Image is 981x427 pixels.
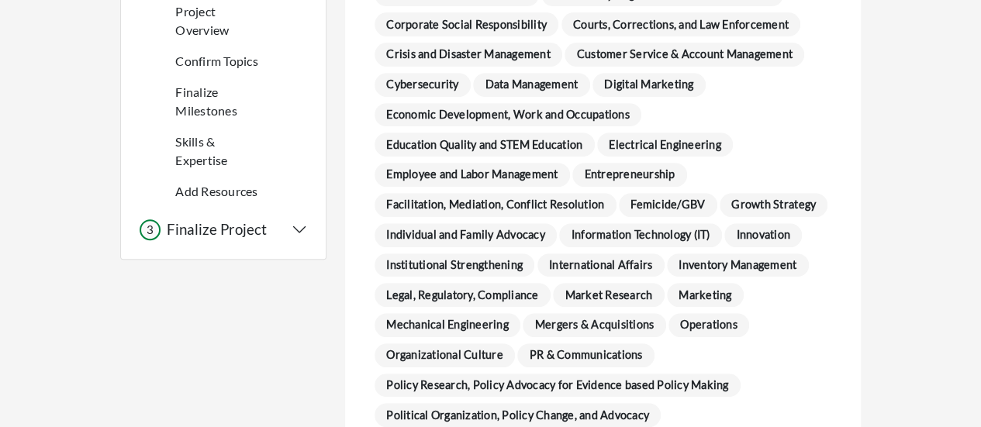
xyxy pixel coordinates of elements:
h5: Finalize Project [161,221,267,239]
span: Customer Service & Account Management [565,43,804,67]
span: Marketing [667,283,744,307]
span: Market Research [553,283,665,307]
span: Institutional Strengthening [375,253,535,277]
span: Policy Research, Policy Advocacy for Evidence based Policy Making [375,374,741,398]
span: Courts, Corrections, and Law Enforcement [561,12,801,36]
span: Growth Strategy [720,193,828,217]
span: Electrical Engineering [597,133,733,157]
span: Cybersecurity [375,73,471,97]
span: International Affairs [537,253,665,277]
span: Economic Development, Work and Occupations [375,103,641,127]
span: Digital Marketing [592,73,706,97]
span: Crisis and Disaster Management [375,43,562,67]
span: Legal, Regulatory, Compliance [375,283,551,307]
span: Education Quality and STEM Education [375,133,595,157]
span: Mergers & Acquisitions [523,313,665,337]
span: Employee and Labor Management [375,163,570,187]
span: PR & Communications [517,343,655,367]
span: Facilitation, Mediation, Conflict Resolution [375,193,617,217]
span: Data Management [473,73,590,97]
span: Corporate Social Responsibility [375,12,559,36]
span: Entrepreneurship [572,163,687,187]
span: Political Organization, Policy Change, and Advocacy [375,403,661,427]
span: Innovation [724,223,802,247]
span: Mechanical Engineering [375,313,520,337]
span: Information Technology (IT) [559,223,722,247]
span: Inventory Management [667,253,809,277]
button: 3 Finalize Project [140,219,307,240]
span: Operations [668,313,749,337]
span: Organizational Culture [375,343,515,367]
span: Individual and Family Advocacy [375,223,557,247]
span: Femicide/GBV [619,193,717,217]
div: 3 [140,219,161,240]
